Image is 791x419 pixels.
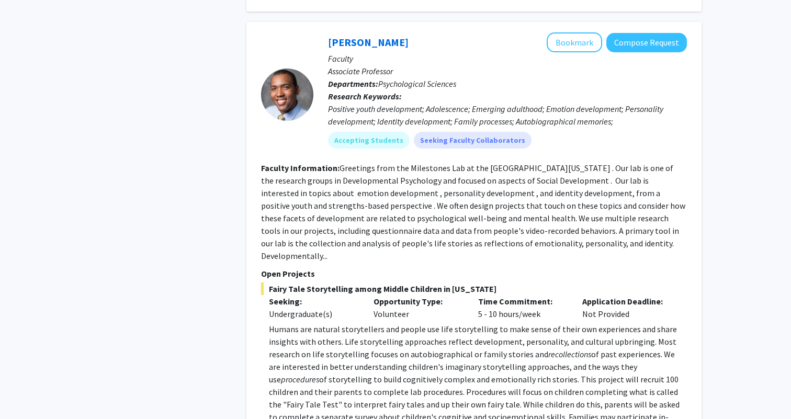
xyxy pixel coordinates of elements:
b: Departments: [328,78,378,89]
p: Time Commitment: [478,295,567,308]
em: recollections [548,349,591,359]
span: Psychological Sciences [378,78,456,89]
div: Undergraduate(s) [269,308,358,320]
p: Seeking: [269,295,358,308]
div: 5 - 10 hours/week [470,295,575,320]
em: procedures [281,374,319,384]
p: Opportunity Type: [374,295,462,308]
fg-read-more: Greetings from the Milestones Lab at the [GEOGRAPHIC_DATA][US_STATE] . Our lab is one of the rese... [261,163,685,261]
button: Compose Request to Jordan Booker [606,33,687,52]
p: Associate Professor [328,65,687,77]
div: Volunteer [366,295,470,320]
div: Positive youth development; Adolescence; Emerging adulthood; Emotion development; Personality dev... [328,103,687,128]
b: Faculty Information: [261,163,340,173]
p: Open Projects [261,267,687,280]
iframe: Chat [8,372,44,411]
button: Add Jordan Booker to Bookmarks [547,32,602,52]
p: Faculty [328,52,687,65]
p: Application Deadline: [582,295,671,308]
a: [PERSON_NAME] [328,36,409,49]
b: Research Keywords: [328,91,402,101]
span: Fairy Tale Storytelling among Middle Children in [US_STATE] [261,282,687,295]
mat-chip: Accepting Students [328,132,410,149]
div: Not Provided [574,295,679,320]
mat-chip: Seeking Faculty Collaborators [414,132,532,149]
